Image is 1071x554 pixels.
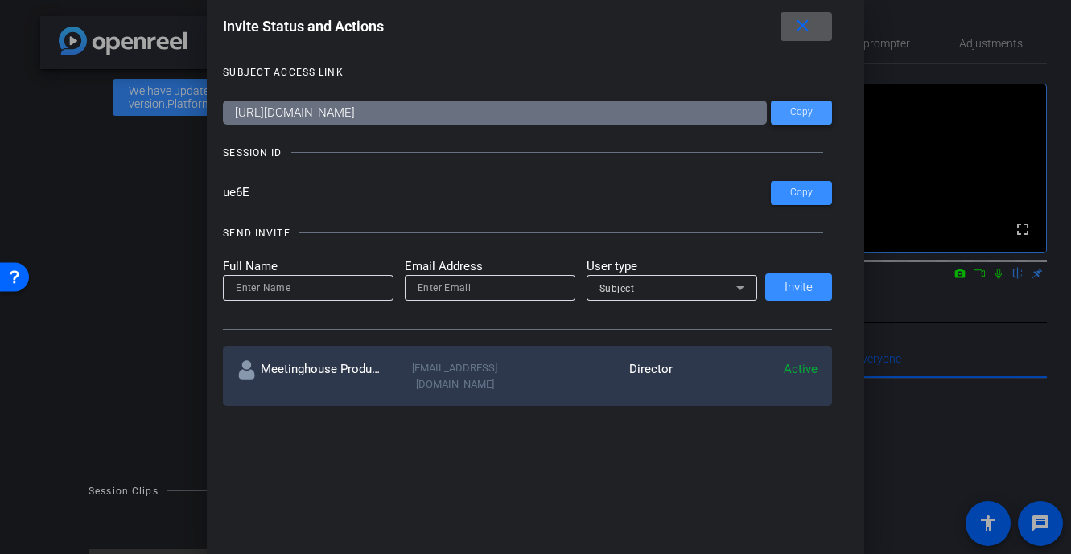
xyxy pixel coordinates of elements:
span: Subject [599,283,635,294]
span: Copy [790,187,813,199]
div: Director [528,360,673,392]
input: Enter Name [236,278,381,298]
openreel-title-line: SEND INVITE [223,225,832,241]
input: Enter Email [418,278,562,298]
div: [EMAIL_ADDRESS][DOMAIN_NAME] [382,360,527,392]
button: Copy [771,181,832,205]
openreel-title-line: SESSION ID [223,145,832,161]
button: Copy [771,101,832,125]
div: SESSION ID [223,145,282,161]
openreel-title-line: SUBJECT ACCESS LINK [223,64,832,80]
mat-label: User type [587,257,757,276]
span: Copy [790,106,813,118]
mat-icon: close [793,16,813,36]
div: Meetinghouse Productions [237,360,382,392]
div: SUBJECT ACCESS LINK [223,64,343,80]
div: Invite Status and Actions [223,12,832,41]
mat-label: Email Address [405,257,575,276]
div: SEND INVITE [223,225,290,241]
mat-label: Full Name [223,257,393,276]
span: Active [784,362,818,376]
